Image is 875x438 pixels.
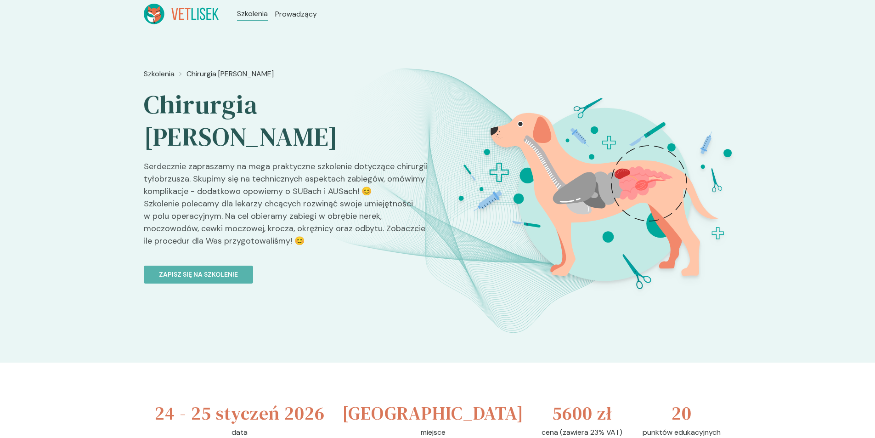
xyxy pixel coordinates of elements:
p: Serdecznie zapraszamy na mega praktyczne szkolenie dotyczące chirurgii tyłobrzusza. Skupimy się n... [144,160,430,255]
a: Chirurgia [PERSON_NAME] [186,68,274,80]
p: cena (zawiera 23% VAT) [542,427,622,438]
p: miejsce [421,427,446,438]
a: Prowadzący [275,9,317,20]
h3: 24 - 25 styczeń 2026 [155,399,325,427]
a: Szkolenia [144,68,175,80]
a: Zapisz się na szkolenie [144,255,430,284]
p: punktów edukacyjnych [643,427,721,438]
a: Szkolenia [237,8,268,19]
h3: [GEOGRAPHIC_DATA] [342,399,524,427]
img: ZpbG-R5LeNNTxNnJ_ChiruTy%C5%82o_BT.svg [436,65,762,310]
h2: Chirurgia [PERSON_NAME] [144,89,430,153]
p: data [231,427,248,438]
p: Zapisz się na szkolenie [159,270,238,279]
button: Zapisz się na szkolenie [144,266,253,284]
